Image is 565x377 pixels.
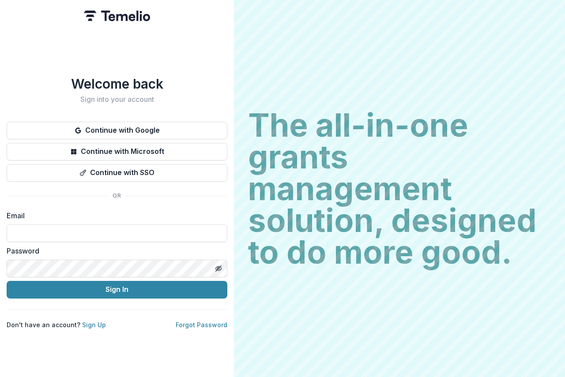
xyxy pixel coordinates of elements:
[84,11,150,21] img: Temelio
[7,320,106,329] p: Don't have an account?
[7,281,227,299] button: Sign In
[7,143,227,161] button: Continue with Microsoft
[7,210,222,221] label: Email
[7,76,227,92] h1: Welcome back
[7,95,227,104] h2: Sign into your account
[7,164,227,182] button: Continue with SSO
[176,321,227,328] a: Forgot Password
[7,122,227,139] button: Continue with Google
[7,246,222,256] label: Password
[82,321,106,328] a: Sign Up
[211,261,226,276] button: Toggle password visibility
